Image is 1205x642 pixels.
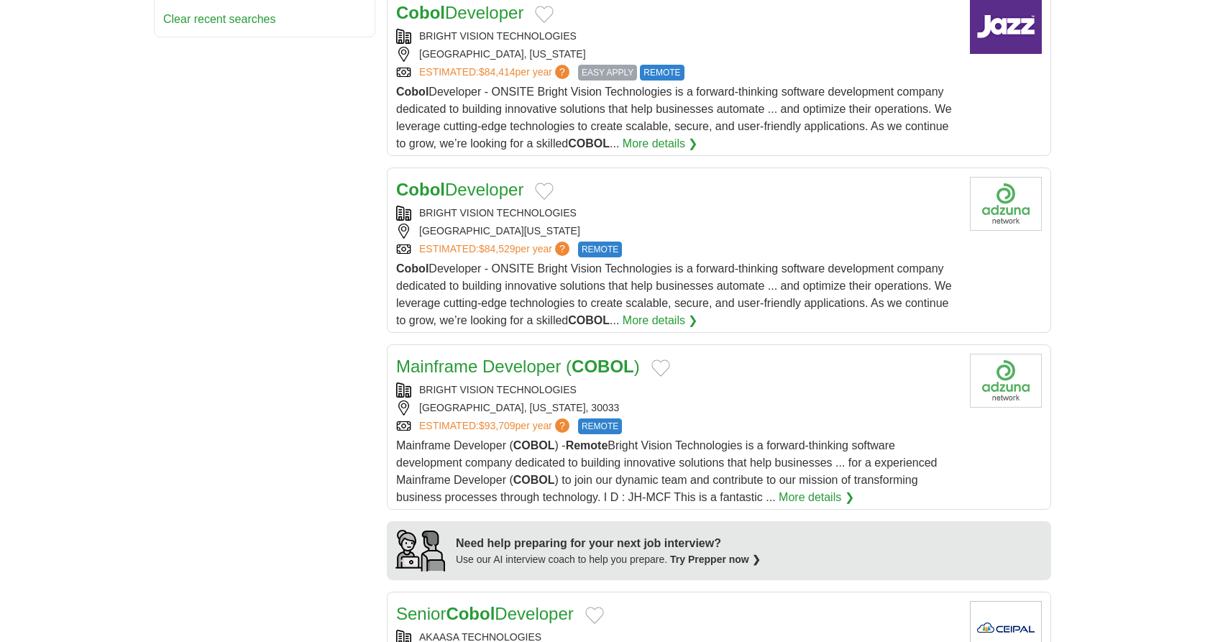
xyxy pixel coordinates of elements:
strong: Cobol [396,180,445,199]
strong: Cobol [396,262,429,275]
a: SeniorCobolDeveloper [396,604,574,623]
a: More details ❯ [623,135,698,152]
strong: Cobol [396,3,445,22]
strong: Cobol [446,604,495,623]
a: Mainframe Developer (COBOL) [396,357,640,376]
a: CobolDeveloper [396,180,523,199]
strong: Cobol [396,86,429,98]
a: Try Prepper now ❯ [670,554,761,565]
div: [GEOGRAPHIC_DATA][US_STATE] [396,224,958,239]
a: ESTIMATED:$93,709per year? [419,418,572,434]
strong: COBOL [513,439,555,451]
a: ESTIMATED:$84,529per year? [419,242,572,257]
strong: COBOL [568,314,610,326]
a: ESTIMATED:$84,414per year? [419,65,572,81]
span: ? [555,242,569,256]
img: Company logo [970,177,1042,231]
button: Add to favorite jobs [585,607,604,624]
a: CobolDeveloper [396,3,523,22]
img: Company logo [970,354,1042,408]
strong: COBOL [568,137,610,150]
a: More details ❯ [623,312,698,329]
strong: COBOL [572,357,634,376]
span: REMOTE [578,242,622,257]
button: Add to favorite jobs [651,359,670,377]
div: BRIGHT VISION TECHNOLOGIES [396,382,958,398]
a: More details ❯ [779,489,854,506]
span: Developer - ONSITE Bright Vision Technologies is a forward-thinking software development company ... [396,262,952,326]
div: Need help preparing for your next job interview? [456,535,761,552]
span: EASY APPLY [578,65,637,81]
span: $84,414 [479,66,516,78]
span: ? [555,418,569,433]
div: Use our AI interview coach to help you prepare. [456,552,761,567]
span: $84,529 [479,243,516,254]
span: Developer - ONSITE Bright Vision Technologies is a forward-thinking software development company ... [396,86,952,150]
div: BRIGHT VISION TECHNOLOGIES [396,206,958,221]
span: ? [555,65,569,79]
span: REMOTE [640,65,684,81]
span: Mainframe Developer ( ) - Bright Vision Technologies is a forward-thinking software development c... [396,439,937,503]
span: $93,709 [479,420,516,431]
div: [GEOGRAPHIC_DATA], [US_STATE], 30033 [396,400,958,416]
div: BRIGHT VISION TECHNOLOGIES [396,29,958,44]
a: Clear recent searches [163,13,276,25]
button: Add to favorite jobs [535,6,554,23]
strong: Remote [566,439,608,451]
span: REMOTE [578,418,622,434]
strong: COBOL [513,474,555,486]
button: Add to favorite jobs [535,183,554,200]
div: [GEOGRAPHIC_DATA], [US_STATE] [396,47,958,62]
